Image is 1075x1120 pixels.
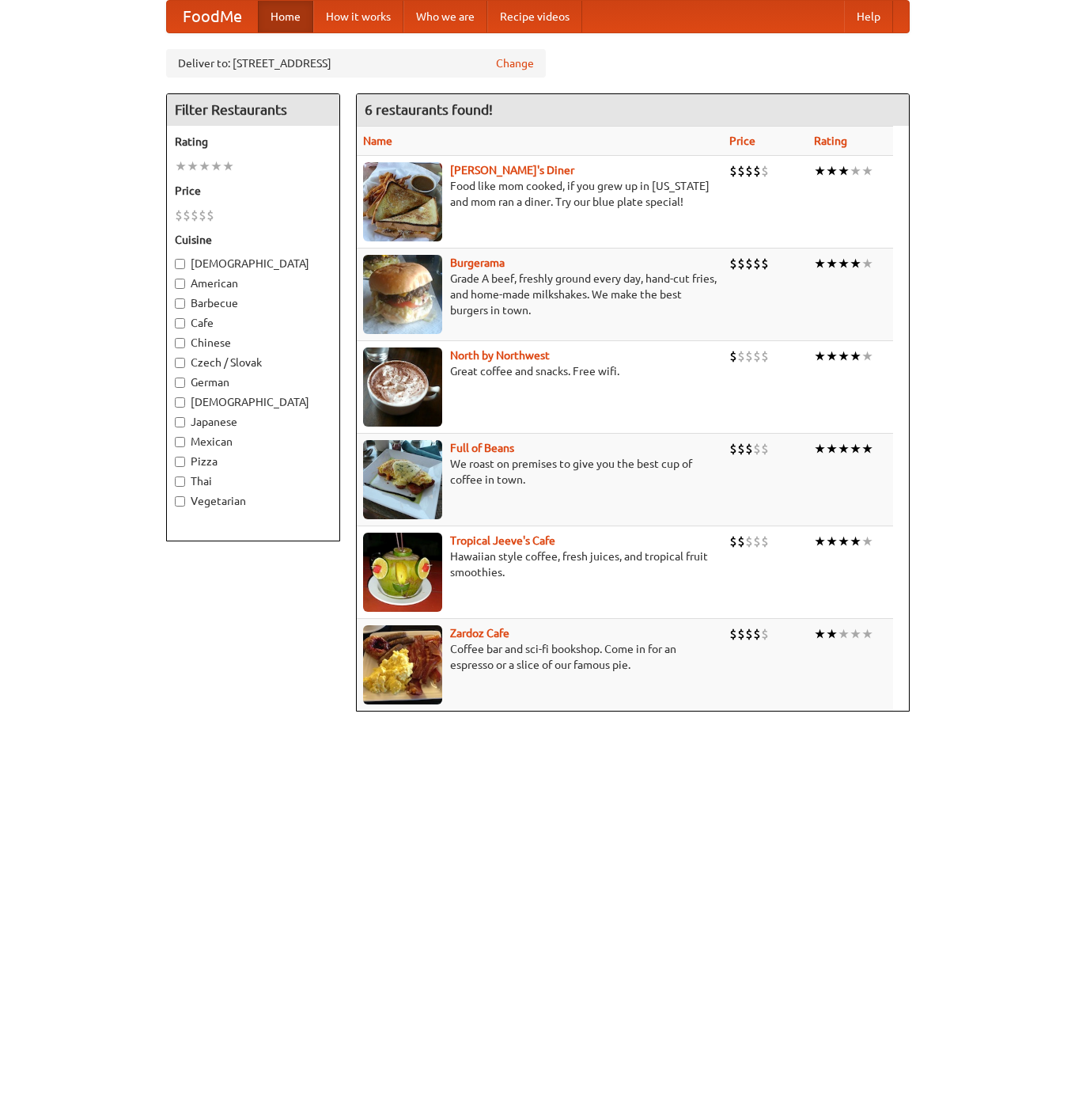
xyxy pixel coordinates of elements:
[175,256,331,271] label: [DEMOGRAPHIC_DATA]
[363,347,442,427] img: north.jpg
[450,627,509,640] a: Zardoz Cafe
[814,135,847,147] a: Rating
[861,162,873,180] li: ★
[761,625,769,643] li: $
[175,397,185,408] input: [DEMOGRAPHIC_DATA]
[175,417,185,427] input: Japanese
[753,255,761,272] li: $
[175,476,185,487] input: Thai
[175,355,331,370] label: Czech / Slovak
[729,625,737,643] li: $
[450,164,574,177] a: [PERSON_NAME]'s Diner
[363,255,442,334] img: burgerama.jpg
[210,158,222,175] li: ★
[175,183,331,199] h5: Price
[826,255,838,272] li: ★
[737,440,745,457] li: $
[729,135,755,147] a: Price
[745,347,753,365] li: $
[175,232,331,248] h5: Cuisine
[175,318,185,328] input: Cafe
[175,207,183,224] li: $
[496,55,534,71] a: Change
[745,533,753,550] li: $
[191,207,199,224] li: $
[826,625,838,643] li: ★
[753,625,761,643] li: $
[175,493,331,509] label: Vegetarian
[814,255,826,272] li: ★
[838,347,850,365] li: ★
[753,533,761,550] li: $
[175,315,331,331] label: Cafe
[729,347,737,365] li: $
[838,255,850,272] li: ★
[487,1,582,32] a: Recipe videos
[175,473,331,489] label: Thai
[861,533,873,550] li: ★
[729,440,737,457] li: $
[861,625,873,643] li: ★
[403,1,487,32] a: Who we are
[861,440,873,457] li: ★
[363,178,717,210] p: Food like mom cooked, if you grew up in [US_STATE] and mom ran a diner. Try our blue plate special!
[729,255,737,272] li: $
[187,158,199,175] li: ★
[175,279,185,289] input: American
[814,347,826,365] li: ★
[363,162,442,241] img: sallys.jpg
[363,533,442,612] img: jeeves.jpg
[814,162,826,180] li: ★
[737,533,745,550] li: $
[175,338,185,348] input: Chinese
[826,162,838,180] li: ★
[737,255,745,272] li: $
[313,1,403,32] a: How it works
[363,641,717,673] p: Coffee bar and sci-fi bookshop. Come in for an espresso or a slice of our famous pie.
[761,162,769,180] li: $
[175,454,331,469] label: Pizza
[861,255,873,272] li: ★
[838,533,850,550] li: ★
[175,437,185,447] input: Mexican
[737,625,745,643] li: $
[844,1,893,32] a: Help
[450,256,505,269] b: Burgerama
[363,135,392,147] a: Name
[850,347,861,365] li: ★
[850,162,861,180] li: ★
[838,625,850,643] li: ★
[450,349,550,362] a: North by Northwest
[175,335,331,351] label: Chinese
[175,378,185,388] input: German
[206,207,214,224] li: $
[753,347,761,365] li: $
[175,298,185,309] input: Barbecue
[753,162,761,180] li: $
[175,374,331,390] label: German
[175,295,331,311] label: Barbecue
[450,442,514,454] b: Full of Beans
[363,549,717,580] p: Hawaiian style coffee, fresh juices, and tropical fruit smoothies.
[258,1,313,32] a: Home
[838,440,850,457] li: ★
[175,358,185,368] input: Czech / Slovak
[826,440,838,457] li: ★
[175,259,185,269] input: [DEMOGRAPHIC_DATA]
[737,347,745,365] li: $
[175,414,331,430] label: Japanese
[167,94,339,126] h4: Filter Restaurants
[861,347,873,365] li: ★
[199,207,206,224] li: $
[745,162,753,180] li: $
[365,102,493,117] ng-pluralize: 6 restaurants found!
[222,158,234,175] li: ★
[826,533,838,550] li: ★
[175,158,187,175] li: ★
[745,625,753,643] li: $
[838,162,850,180] li: ★
[826,347,838,365] li: ★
